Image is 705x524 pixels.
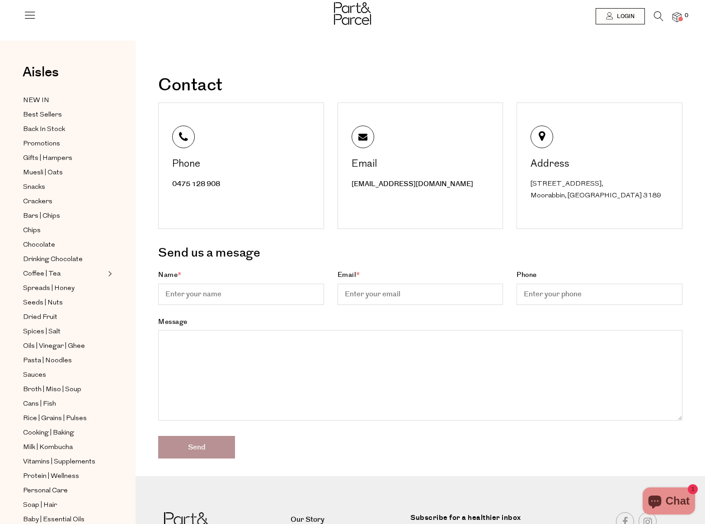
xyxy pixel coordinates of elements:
[615,13,634,20] span: Login
[23,153,72,164] span: Gifts | Hampers
[23,254,105,265] a: Drinking Chocolate
[23,167,105,178] a: Muesli | Oats
[23,269,61,280] span: Coffee | Tea
[531,178,671,201] div: [STREET_ADDRESS], Moorabbin, [GEOGRAPHIC_DATA] 3189
[23,312,105,323] a: Dried Fruit
[23,456,105,468] a: Vitamins | Supplements
[672,12,681,22] a: 0
[23,110,62,121] span: Best Sellers
[23,95,49,106] span: NEW IN
[158,243,682,263] h3: Send us a mesage
[517,270,682,305] label: Phone
[23,225,41,236] span: Chips
[23,370,105,381] a: Sauces
[23,341,105,352] a: Oils | Vinegar | Ghee
[23,139,60,150] span: Promotions
[640,487,698,517] inbox-online-store-chat: Shopify online store chat
[23,268,105,280] a: Coffee | Tea
[23,384,81,395] span: Broth | Miso | Soup
[352,159,492,169] div: Email
[23,428,74,439] span: Cooking | Baking
[158,317,682,425] label: Message
[23,124,105,135] a: Back In Stock
[23,326,105,337] a: Spices | Salt
[158,436,235,458] input: Send
[23,240,55,251] span: Chocolate
[106,268,112,279] button: Expand/Collapse Coffee | Tea
[23,211,105,222] a: Bars | Chips
[23,153,105,164] a: Gifts | Hampers
[338,284,503,305] input: Email*
[172,179,220,189] a: 0475 128 908
[23,413,87,424] span: Rice | Grains | Pulses
[23,225,105,236] a: Chips
[23,211,60,222] span: Bars | Chips
[23,109,105,121] a: Best Sellers
[23,500,57,511] span: Soap | Hair
[23,471,79,482] span: Protein | Wellness
[23,500,105,511] a: Soap | Hair
[23,442,105,453] a: Milk | Kombucha
[334,2,371,25] img: Part&Parcel
[682,12,691,20] span: 0
[23,138,105,150] a: Promotions
[23,355,105,366] a: Pasta | Noodles
[23,457,95,468] span: Vitamins | Supplements
[23,297,105,309] a: Seeds | Nuts
[158,270,324,305] label: Name
[23,95,105,106] a: NEW IN
[158,330,682,421] textarea: Message
[23,327,61,337] span: Spices | Salt
[23,442,73,453] span: Milk | Kombucha
[23,298,63,309] span: Seeds | Nuts
[23,486,68,496] span: Personal Care
[23,62,59,82] span: Aisles
[23,312,57,323] span: Dried Fruit
[23,283,105,294] a: Spreads | Honey
[23,65,59,88] a: Aisles
[23,182,105,193] a: Snacks
[23,168,63,178] span: Muesli | Oats
[23,398,105,410] a: Cans | Fish
[23,399,56,410] span: Cans | Fish
[23,413,105,424] a: Rice | Grains | Pulses
[23,341,85,352] span: Oils | Vinegar | Ghee
[172,159,312,169] div: Phone
[23,384,105,395] a: Broth | Miso | Soup
[23,471,105,482] a: Protein | Wellness
[352,179,473,189] a: [EMAIL_ADDRESS][DOMAIN_NAME]
[23,485,105,496] a: Personal Care
[23,124,65,135] span: Back In Stock
[23,196,52,207] span: Crackers
[23,182,45,193] span: Snacks
[23,283,75,294] span: Spreads | Honey
[517,284,682,305] input: Phone
[596,8,645,24] a: Login
[23,356,72,366] span: Pasta | Noodles
[23,427,105,439] a: Cooking | Baking
[23,196,105,207] a: Crackers
[158,284,324,305] input: Name*
[158,77,682,94] h1: Contact
[23,370,46,381] span: Sauces
[531,159,671,169] div: Address
[23,239,105,251] a: Chocolate
[338,270,503,305] label: Email
[23,254,83,265] span: Drinking Chocolate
